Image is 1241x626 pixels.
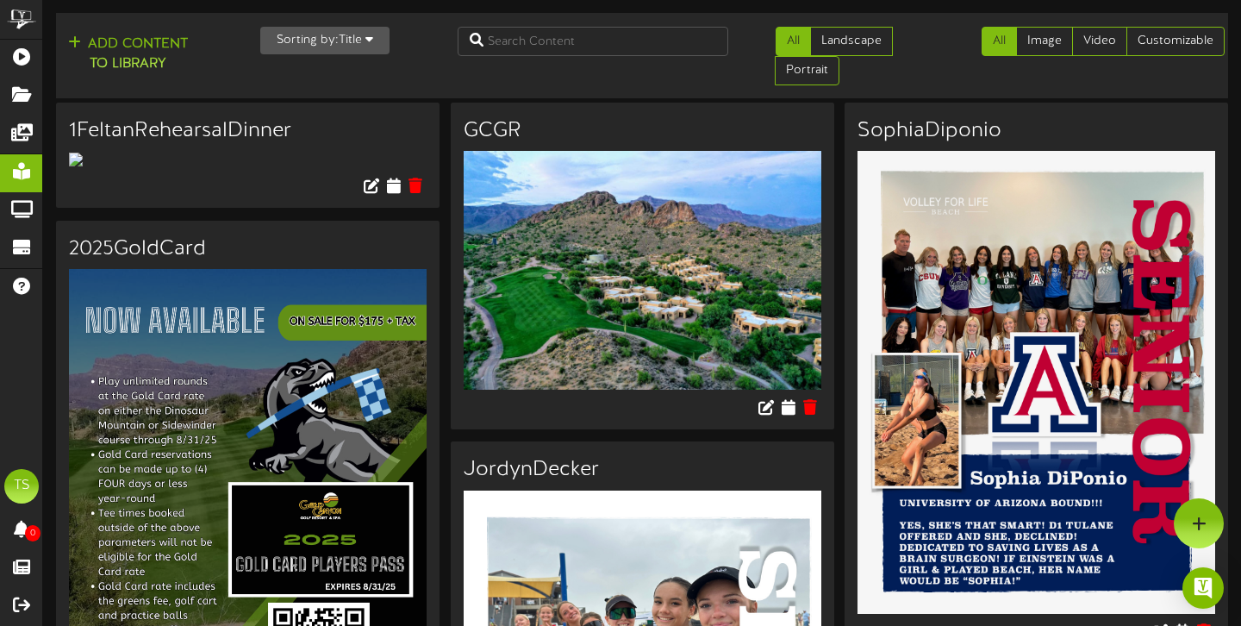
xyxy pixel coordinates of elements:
h3: JordynDecker [464,459,821,481]
h3: 1FeltanRehearsalDinner [69,120,427,142]
input: Search Content [458,27,728,56]
img: edeeb0f5-05ca-4707-9536-90ce9e1d4148.jpg [464,151,821,390]
img: b4c6f5cc-82fe-4588-9f83-0109835be200.png [69,153,83,166]
img: 600afc58-25f5-47d6-a2fe-c930050f19a0.png [857,151,1215,614]
span: 0 [25,525,41,541]
h3: GCGR [464,120,821,142]
button: Sorting by:Title [260,27,390,54]
h3: SophiaDiponio [857,120,1215,142]
div: TS [4,469,39,504]
a: Landscape [810,27,893,56]
a: Portrait [775,56,839,85]
div: Open Intercom Messenger [1182,567,1224,609]
a: All [776,27,811,56]
h3: 2025GoldCard [69,238,427,260]
a: Customizable [1126,27,1225,56]
a: Image [1016,27,1073,56]
a: Video [1072,27,1127,56]
button: Add Contentto Library [63,34,193,75]
a: All [982,27,1017,56]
